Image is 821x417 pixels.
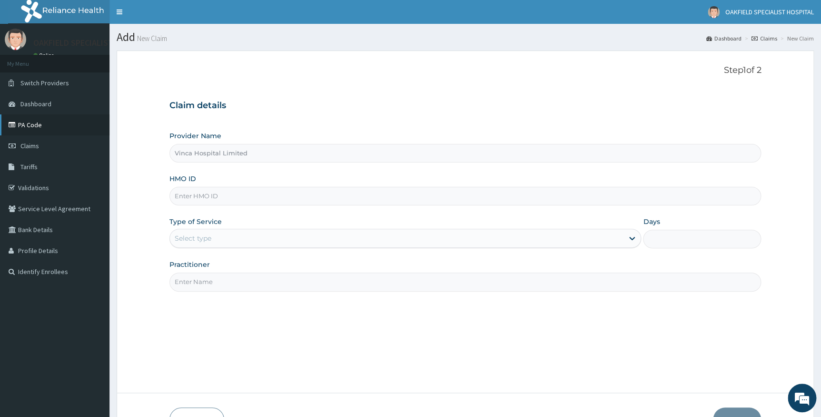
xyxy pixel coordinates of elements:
[708,6,720,18] img: User Image
[169,217,222,226] label: Type of Service
[135,35,167,42] small: New Claim
[169,260,210,269] label: Practitioner
[778,34,814,42] li: New Claim
[20,142,39,150] span: Claims
[33,52,56,59] a: Online
[33,39,152,47] p: OAKFIELD SPECIALIST HOSPITAL
[169,174,196,183] label: HMO ID
[643,217,660,226] label: Days
[175,234,211,243] div: Select type
[5,29,26,50] img: User Image
[725,8,814,16] span: OAKFIELD SPECIALIST HOSPITAL
[117,31,814,43] h1: Add
[752,34,777,42] a: Claims
[169,65,762,76] p: Step 1 of 2
[169,101,762,111] h3: Claim details
[169,273,762,291] input: Enter Name
[20,163,38,171] span: Tariffs
[169,131,221,141] label: Provider Name
[169,187,762,205] input: Enter HMO ID
[20,100,51,108] span: Dashboard
[20,79,69,87] span: Switch Providers
[706,34,742,42] a: Dashboard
